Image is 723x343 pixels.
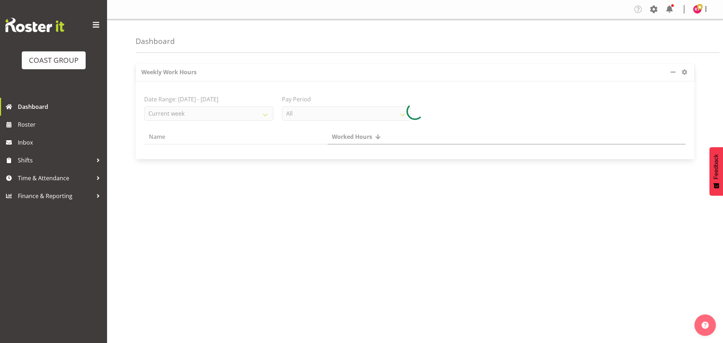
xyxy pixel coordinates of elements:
[693,5,702,14] img: reuben-thomas8009.jpg
[18,101,103,112] span: Dashboard
[29,55,79,66] div: COAST GROUP
[702,322,709,329] img: help-xxl-2.png
[18,137,103,148] span: Inbox
[18,191,93,201] span: Finance & Reporting
[18,119,103,130] span: Roster
[713,154,719,179] span: Feedback
[18,173,93,183] span: Time & Attendance
[18,155,93,166] span: Shifts
[136,37,175,45] h4: Dashboard
[709,147,723,196] button: Feedback - Show survey
[5,18,64,32] img: Rosterit website logo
